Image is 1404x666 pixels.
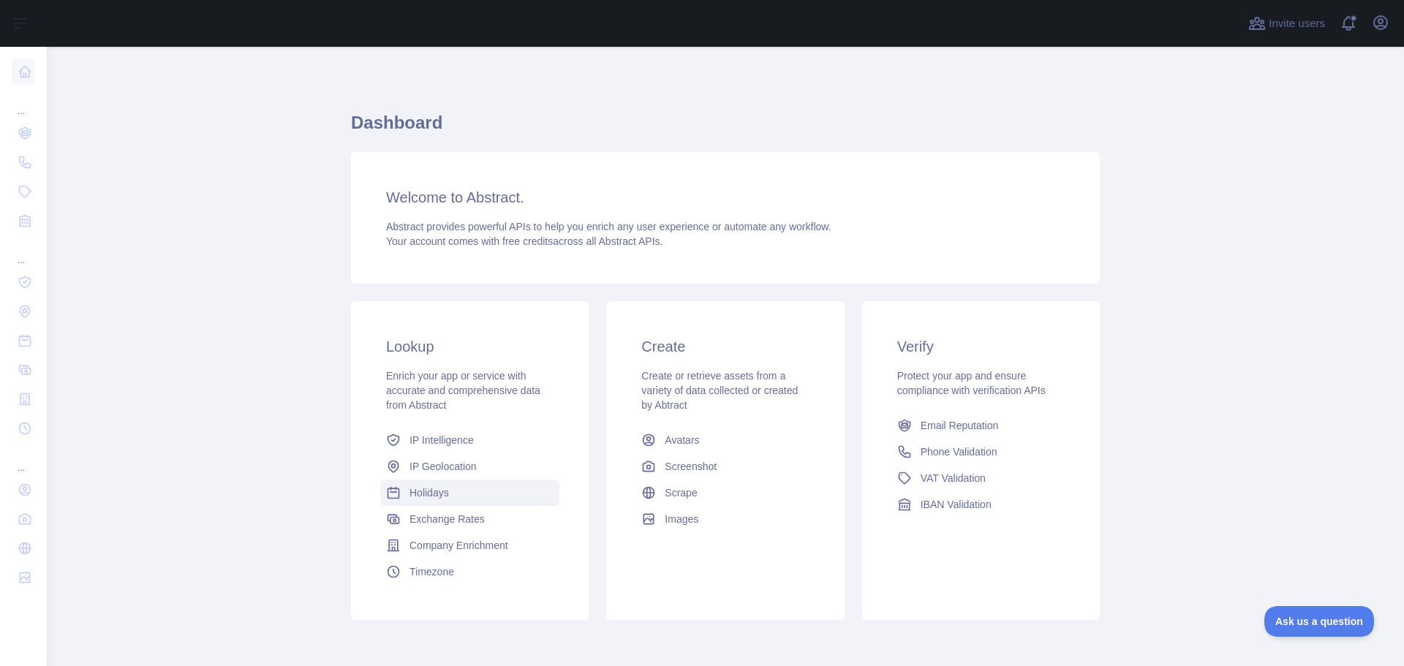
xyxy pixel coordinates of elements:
a: Exchange Rates [380,506,559,532]
span: Timezone [409,564,454,579]
span: Enrich your app or service with accurate and comprehensive data from Abstract [386,370,540,411]
a: IP Geolocation [380,453,559,480]
a: Avatars [635,427,815,453]
button: Invite users [1245,12,1328,35]
span: Email Reputation [921,418,999,433]
span: Phone Validation [921,444,997,459]
a: Scrape [635,480,815,506]
span: Exchange Rates [409,512,485,526]
div: ... [12,88,35,117]
span: Screenshot [665,459,717,474]
h1: Dashboard [351,111,1100,146]
span: Images [665,512,698,526]
span: Create or retrieve assets from a variety of data collected or created by Abtract [641,370,798,411]
a: IP Intelligence [380,427,559,453]
a: Images [635,506,815,532]
div: ... [12,444,35,474]
span: IBAN Validation [921,497,992,512]
span: Abstract provides powerful APIs to help you enrich any user experience or automate any workflow. [386,221,831,232]
span: Avatars [665,433,699,447]
a: Screenshot [635,453,815,480]
a: IBAN Validation [891,491,1071,518]
span: IP Geolocation [409,459,477,474]
span: Company Enrichment [409,538,508,553]
span: free credits [502,235,553,247]
h3: Create [641,336,809,357]
span: Invite users [1269,15,1325,32]
a: Holidays [380,480,559,506]
h3: Welcome to Abstract. [386,187,1065,208]
a: Timezone [380,559,559,585]
a: Company Enrichment [380,532,559,559]
h3: Lookup [386,336,554,357]
span: VAT Validation [921,471,986,485]
span: Scrape [665,485,697,500]
a: VAT Validation [891,465,1071,491]
a: Email Reputation [891,412,1071,439]
h3: Verify [897,336,1065,357]
iframe: Toggle Customer Support [1264,606,1375,637]
div: ... [12,237,35,266]
span: Holidays [409,485,449,500]
span: IP Intelligence [409,433,474,447]
a: Phone Validation [891,439,1071,465]
span: Your account comes with across all Abstract APIs. [386,235,663,247]
span: Protect your app and ensure compliance with verification APIs [897,370,1046,396]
